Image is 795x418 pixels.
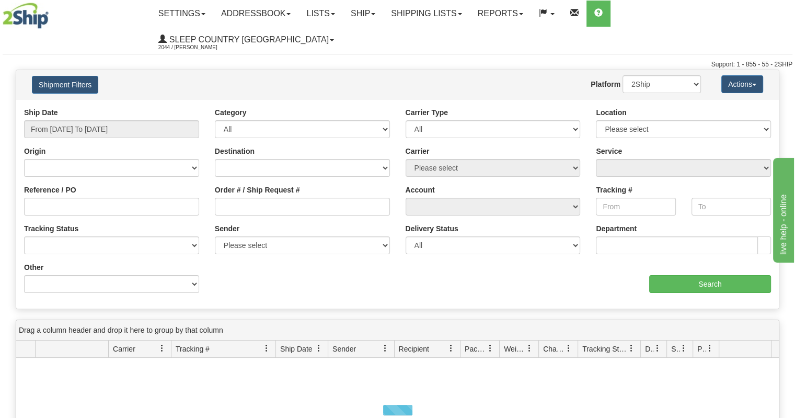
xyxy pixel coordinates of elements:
[649,340,666,357] a: Delivery Status filter column settings
[481,340,499,357] a: Packages filter column settings
[591,79,620,89] label: Platform
[504,344,526,354] span: Weight
[32,76,98,94] button: Shipment Filters
[596,185,632,195] label: Tracking #
[151,27,342,53] a: Sleep Country [GEOGRAPHIC_DATA] 2044 / [PERSON_NAME]
[465,344,487,354] span: Packages
[406,146,430,156] label: Carrier
[24,185,76,195] label: Reference / PO
[24,107,58,118] label: Ship Date
[692,198,771,216] input: To
[24,262,43,273] label: Other
[215,223,239,234] label: Sender
[298,1,342,27] a: Lists
[470,1,531,27] a: Reports
[649,275,771,293] input: Search
[158,42,237,53] span: 2044 / [PERSON_NAME]
[406,223,458,234] label: Delivery Status
[721,75,763,93] button: Actions
[701,340,719,357] a: Pickup Status filter column settings
[343,1,383,27] a: Ship
[596,223,637,234] label: Department
[376,340,394,357] a: Sender filter column settings
[167,35,329,44] span: Sleep Country [GEOGRAPHIC_DATA]
[442,340,460,357] a: Recipient filter column settings
[24,146,45,156] label: Origin
[521,340,538,357] a: Weight filter column settings
[215,107,247,118] label: Category
[24,223,78,234] label: Tracking Status
[176,344,210,354] span: Tracking #
[8,6,97,19] div: live help - online
[310,340,328,357] a: Ship Date filter column settings
[153,340,171,357] a: Carrier filter column settings
[675,340,693,357] a: Shipment Issues filter column settings
[16,320,779,341] div: grid grouping header
[113,344,135,354] span: Carrier
[332,344,356,354] span: Sender
[560,340,578,357] a: Charge filter column settings
[213,1,299,27] a: Addressbook
[671,344,680,354] span: Shipment Issues
[771,155,794,262] iframe: chat widget
[697,344,706,354] span: Pickup Status
[151,1,213,27] a: Settings
[623,340,640,357] a: Tracking Status filter column settings
[399,344,429,354] span: Recipient
[596,107,626,118] label: Location
[280,344,312,354] span: Ship Date
[3,60,792,69] div: Support: 1 - 855 - 55 - 2SHIP
[582,344,628,354] span: Tracking Status
[215,185,300,195] label: Order # / Ship Request #
[215,146,255,156] label: Destination
[596,198,675,216] input: From
[406,107,448,118] label: Carrier Type
[406,185,435,195] label: Account
[3,3,49,29] img: logo2044.jpg
[645,344,654,354] span: Delivery Status
[258,340,275,357] a: Tracking # filter column settings
[543,344,565,354] span: Charge
[596,146,622,156] label: Service
[383,1,469,27] a: Shipping lists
